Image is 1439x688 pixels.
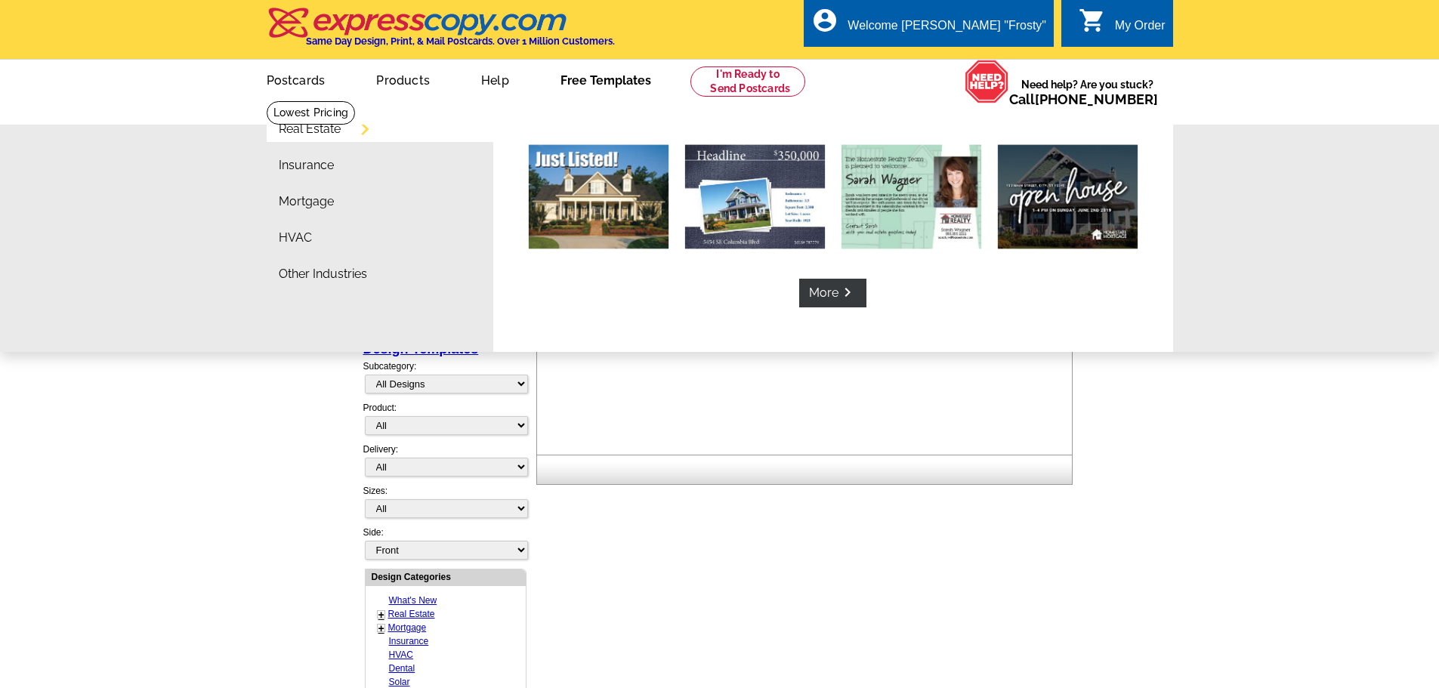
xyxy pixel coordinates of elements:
img: Open house [997,145,1137,249]
i: account_circle [811,7,838,34]
div: Design Categories [366,569,526,584]
iframe: LiveChat chat widget [1137,337,1439,688]
div: Sizes: [363,484,527,526]
a: + [378,609,384,621]
div: Welcome [PERSON_NAME] "Frosty" [848,19,1046,40]
a: Dental [389,663,415,674]
a: Insurance [279,159,334,171]
a: Postcards [242,61,350,97]
i: shopping_cart [1079,7,1106,34]
a: Insurance [389,636,429,646]
a: Design Templates [363,341,479,356]
a: Real Estate [388,609,435,619]
a: Real Estate [279,123,341,135]
img: Just listed [528,145,668,249]
div: My Order [1115,19,1166,40]
span: Need help? Are you stuck? [1009,77,1166,107]
span: Call [1009,91,1158,107]
a: HVAC [389,649,413,660]
img: Just sold [684,145,824,249]
div: Subcategory: [363,359,527,401]
img: Market report [841,145,980,249]
div: Side: [363,526,527,561]
div: Product: [363,401,527,443]
a: Mortgage [388,622,427,633]
a: Help [457,61,533,97]
a: Morekeyboard_arrow_right [799,279,866,307]
a: Mortgage [279,196,334,208]
h4: Same Day Design, Print, & Mail Postcards. Over 1 Million Customers. [306,35,615,47]
a: [PHONE_NUMBER] [1035,91,1158,107]
a: Products [352,61,454,97]
a: shopping_cart My Order [1079,17,1166,35]
a: Free Templates [536,61,675,97]
a: + [378,622,384,634]
a: Same Day Design, Print, & Mail Postcards. Over 1 Million Customers. [267,18,615,47]
a: What's New [389,595,437,606]
img: help [965,60,1009,103]
a: Other Industries [279,268,367,280]
a: Solar [389,677,410,687]
div: Delivery: [363,443,527,484]
a: HVAC [279,232,312,244]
